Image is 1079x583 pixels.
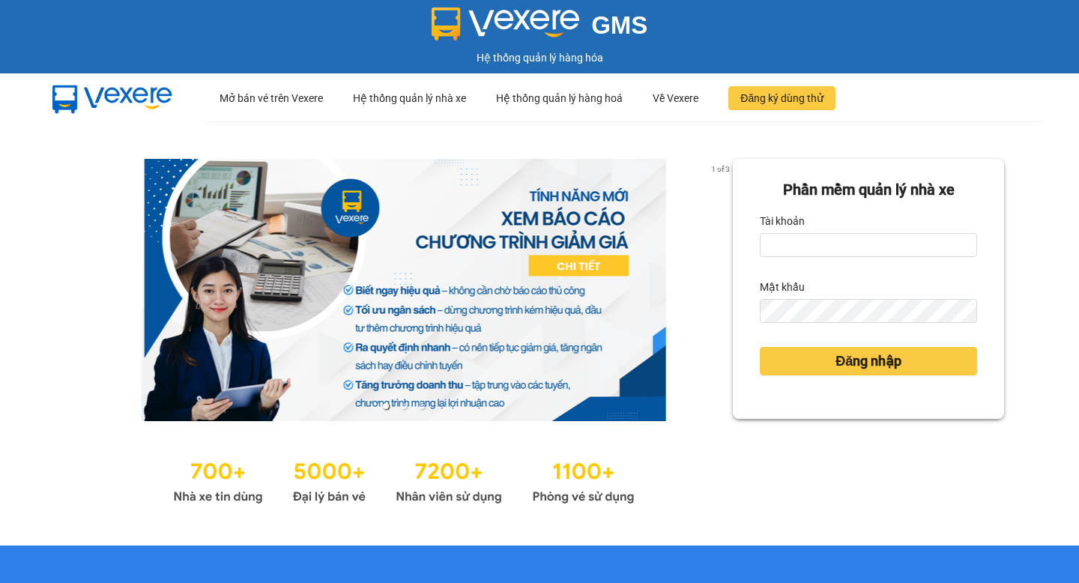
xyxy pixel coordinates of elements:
img: logo 2 [432,7,580,40]
li: slide item 2 [401,403,407,409]
label: Tài khoản [760,209,805,233]
input: Mật khẩu [760,299,977,323]
div: Hệ thống quản lý hàng hoá [496,74,623,122]
li: slide item 3 [419,403,425,409]
li: slide item 1 [383,403,389,409]
button: previous slide / item [75,159,96,421]
p: 1 of 3 [707,159,733,178]
div: Về Vexere [653,74,698,122]
a: GMS [432,22,648,34]
button: Đăng nhập [760,347,977,375]
img: Statistics.png [173,451,635,508]
label: Mật khẩu [760,275,805,299]
button: next slide / item [712,159,733,421]
div: Mở bán vé trên Vexere [220,74,323,122]
button: Đăng ký dùng thử [728,86,835,110]
img: mbUUG5Q.png [37,73,187,123]
span: Đăng ký dùng thử [740,90,823,106]
input: Tài khoản [760,233,977,257]
span: GMS [591,11,647,39]
div: Phần mềm quản lý nhà xe [760,178,977,202]
div: Hệ thống quản lý nhà xe [353,74,466,122]
span: Đăng nhập [835,351,901,372]
div: Hệ thống quản lý hàng hóa [4,49,1075,66]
